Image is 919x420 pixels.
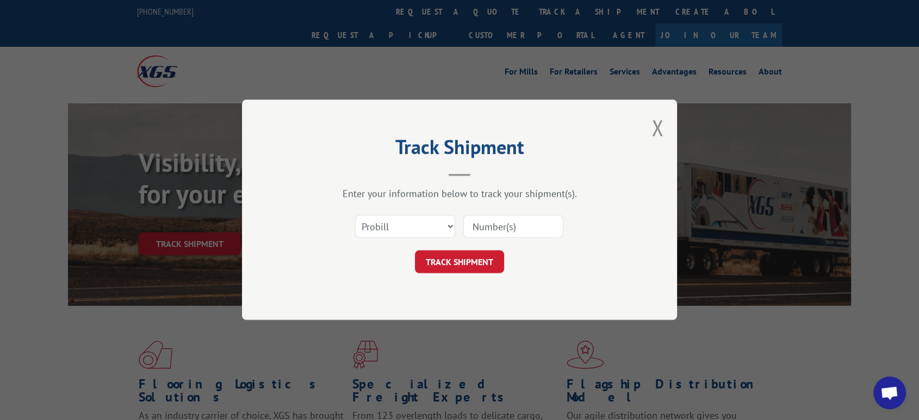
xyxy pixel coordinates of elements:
[296,139,623,160] h2: Track Shipment
[463,215,563,238] input: Number(s)
[651,113,663,142] button: Close modal
[873,376,906,409] a: Open chat
[415,251,504,274] button: TRACK SHIPMENT
[296,188,623,200] div: Enter your information below to track your shipment(s).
